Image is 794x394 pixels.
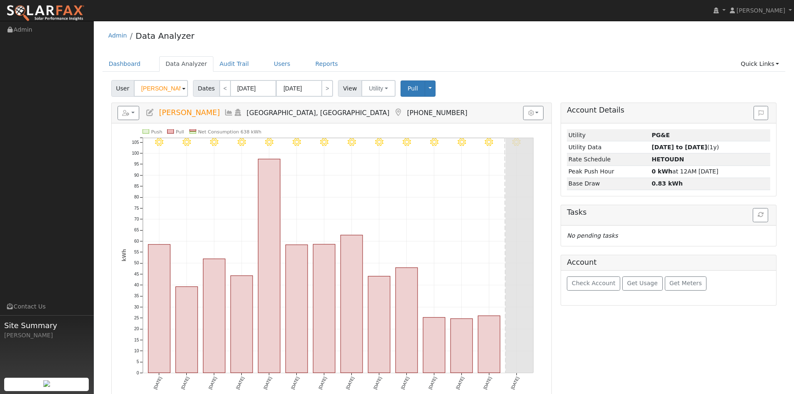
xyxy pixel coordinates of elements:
[338,80,362,97] span: View
[148,244,170,373] rect: onclick=""
[175,287,198,373] rect: onclick=""
[134,261,139,266] text: 50
[734,56,785,72] a: Quick Links
[400,376,410,390] text: [DATE]
[423,318,445,373] rect: onclick=""
[403,138,411,146] i: 9/04 - Clear
[373,376,382,390] text: [DATE]
[651,180,683,187] strong: 0.83 kWh
[134,162,139,166] text: 95
[408,85,418,92] span: Pull
[235,376,245,390] text: [DATE]
[238,138,246,146] i: 8/29 - Clear
[321,80,333,97] a: >
[155,138,163,146] i: 8/26 - Clear
[286,245,308,373] rect: onclick=""
[627,280,658,286] span: Get Usage
[103,56,147,72] a: Dashboard
[233,108,243,117] a: Login As (last Never)
[134,327,139,331] text: 20
[213,56,255,72] a: Audit Trail
[219,80,231,97] a: <
[247,109,390,117] span: [GEOGRAPHIC_DATA], [GEOGRAPHIC_DATA]
[401,80,425,97] button: Pull
[145,108,155,117] a: Edit User (36968)
[567,129,650,141] td: Utility
[622,276,663,291] button: Get Usage
[151,129,162,135] text: Push
[43,380,50,387] img: retrieve
[134,338,139,342] text: 15
[485,138,493,146] i: 9/07 - Clear
[651,144,707,151] strong: [DATE] to [DATE]
[134,316,139,320] text: 25
[572,280,616,286] span: Check Account
[375,138,383,146] i: 9/03 - Clear
[230,276,253,373] rect: onclick=""
[134,305,139,309] text: 30
[135,31,194,41] a: Data Analyzer
[651,132,670,138] strong: ID: 17266397, authorized: 09/09/25
[134,80,188,97] input: Select a User
[134,195,139,199] text: 80
[428,376,437,390] text: [DATE]
[451,319,473,373] rect: onclick=""
[134,349,139,353] text: 10
[567,153,650,166] td: Rate Schedule
[121,249,127,261] text: kWh
[341,235,363,373] rect: onclick=""
[650,166,770,178] td: at 12AM [DATE]
[268,56,297,72] a: Users
[111,80,134,97] span: User
[108,32,127,39] a: Admin
[134,228,139,233] text: 65
[567,141,650,153] td: Utility Data
[136,371,139,375] text: 0
[393,108,403,117] a: Map
[208,376,217,390] text: [DATE]
[224,108,233,117] a: Multi-Series Graph
[134,239,139,243] text: 60
[753,208,768,222] button: Refresh
[134,272,139,276] text: 45
[265,138,273,146] i: 8/30 - Clear
[665,276,707,291] button: Get Meters
[651,168,672,175] strong: 0 kWh
[736,7,785,14] span: [PERSON_NAME]
[6,5,85,22] img: SolarFax
[159,108,220,117] span: [PERSON_NAME]
[754,106,768,120] button: Issue History
[263,376,272,390] text: [DATE]
[567,106,770,115] h5: Account Details
[567,178,650,190] td: Base Draw
[134,184,139,188] text: 85
[345,376,355,390] text: [DATE]
[396,268,418,373] rect: onclick=""
[136,360,139,364] text: 5
[669,280,702,286] span: Get Meters
[210,138,218,146] i: 8/28 - Clear
[4,331,89,340] div: [PERSON_NAME]
[153,376,162,390] text: [DATE]
[567,232,618,239] i: No pending tasks
[313,244,335,373] rect: onclick=""
[348,138,356,146] i: 9/02 - Clear
[293,138,301,146] i: 8/31 - Clear
[567,208,770,217] h5: Tasks
[134,173,139,178] text: 90
[567,276,620,291] button: Check Account
[457,138,466,146] i: 9/06 - Clear
[478,316,500,373] rect: onclick=""
[203,259,225,373] rect: onclick=""
[483,376,492,390] text: [DATE]
[198,129,261,135] text: Net Consumption 638 kWh
[258,159,280,373] rect: onclick=""
[134,283,139,287] text: 40
[132,151,139,156] text: 100
[132,140,139,145] text: 105
[175,129,184,135] text: Pull
[290,376,300,390] text: [DATE]
[193,80,220,97] span: Dates
[320,138,328,146] i: 9/01 - Clear
[318,376,327,390] text: [DATE]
